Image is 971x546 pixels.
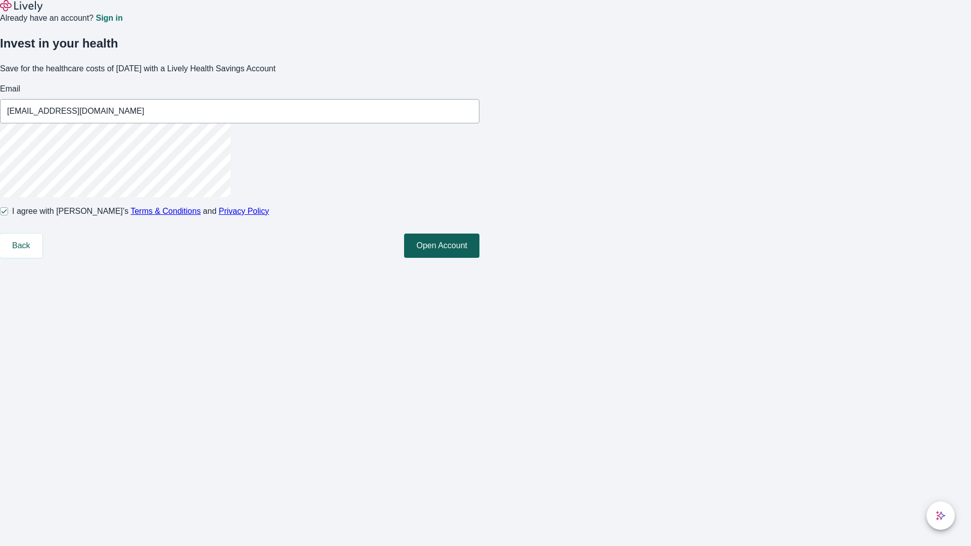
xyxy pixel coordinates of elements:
a: Privacy Policy [219,207,270,215]
a: Sign in [96,14,122,22]
button: Open Account [404,234,479,258]
a: Terms & Conditions [130,207,201,215]
span: I agree with [PERSON_NAME]’s and [12,205,269,217]
button: chat [926,502,955,530]
svg: Lively AI Assistant [936,511,946,521]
